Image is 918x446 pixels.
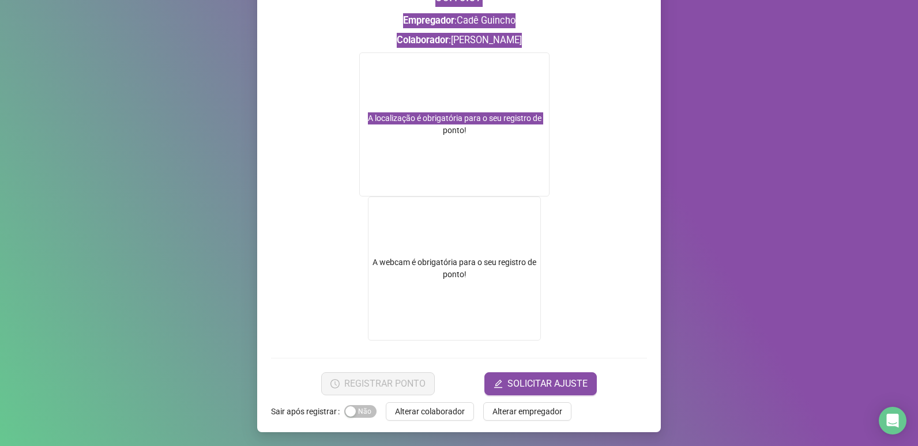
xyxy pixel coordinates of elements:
[397,35,449,46] strong: Colaborador
[321,372,435,395] button: REGISTRAR PONTO
[507,377,588,391] span: SOLICITAR AJUSTE
[360,112,549,137] div: A localização é obrigatória para o seu registro de ponto!
[403,15,454,26] strong: Empregador
[271,402,344,421] label: Sair após registrar
[368,196,541,341] div: A webcam é obrigatória para o seu registro de ponto!
[395,405,465,418] span: Alterar colaborador
[386,402,474,421] button: Alterar colaborador
[484,372,597,395] button: editSOLICITAR AJUSTE
[271,13,647,28] h3: : Cadê Guincho
[271,33,647,48] h3: : [PERSON_NAME]
[483,402,571,421] button: Alterar empregador
[494,379,503,388] span: edit
[879,407,906,434] div: Open Intercom Messenger
[492,405,562,418] span: Alterar empregador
